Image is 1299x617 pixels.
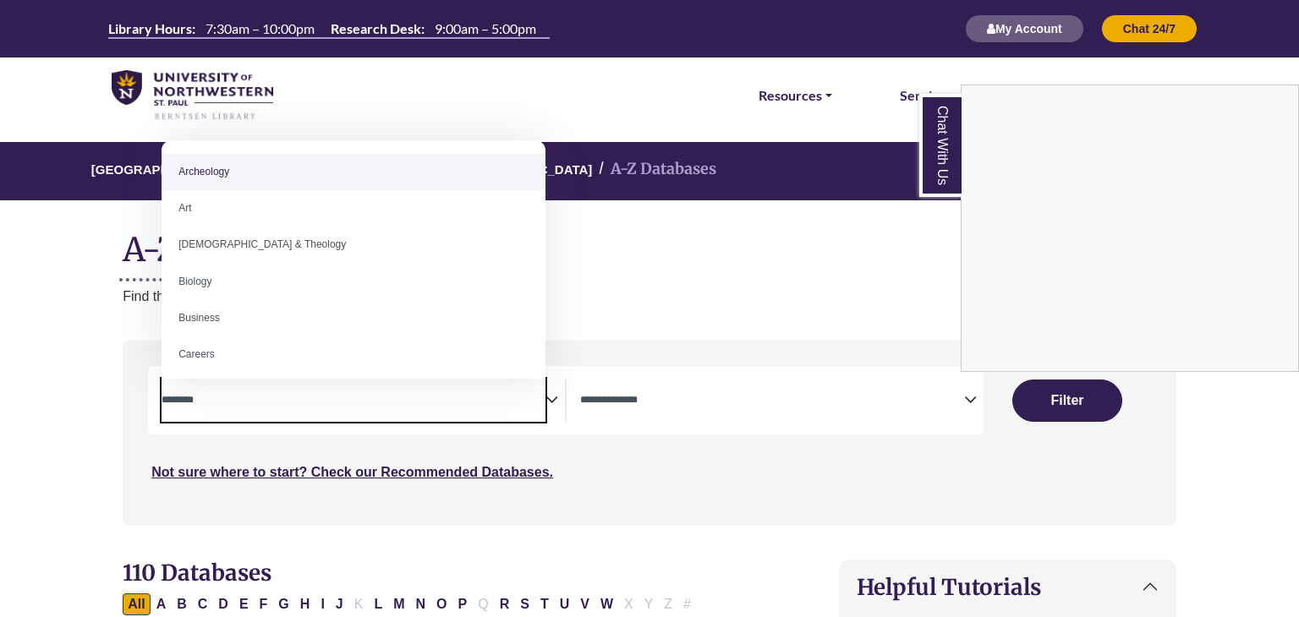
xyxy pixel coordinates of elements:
a: Chat With Us [919,94,962,197]
iframe: Chat Widget [962,85,1298,371]
li: Art [162,190,545,227]
li: [DEMOGRAPHIC_DATA] & Theology [162,227,545,263]
li: Biology [162,264,545,300]
div: Chat With Us [961,85,1299,372]
li: Archeology [162,154,545,190]
li: Careers [162,336,545,373]
li: Business [162,300,545,336]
